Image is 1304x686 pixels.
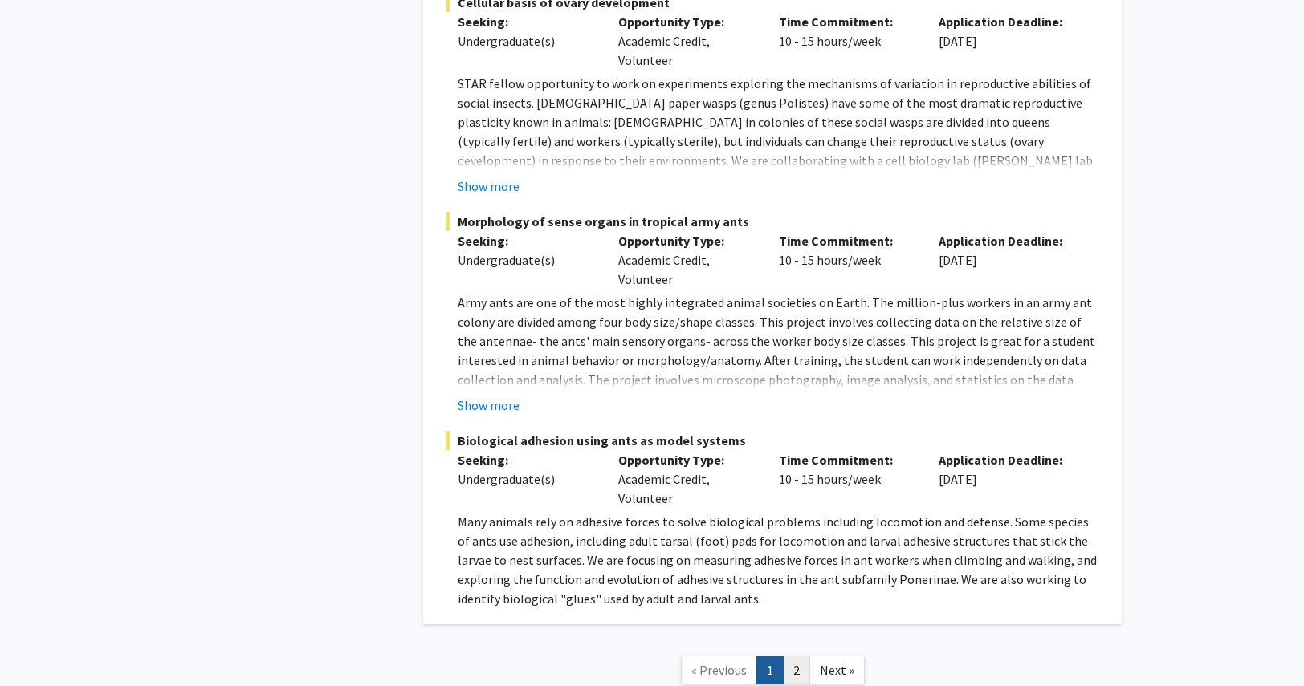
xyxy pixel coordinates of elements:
[458,74,1099,247] p: STAR fellow opportunity to work on experiments exploring the mechanisms of variation in reproduct...
[939,231,1075,250] p: Application Deadline:
[767,12,927,70] div: 10 - 15 hours/week
[618,231,755,250] p: Opportunity Type:
[939,450,1075,469] p: Application Deadline:
[779,450,915,469] p: Time Commitment:
[691,662,747,678] span: « Previous
[458,469,594,489] div: Undergraduate(s)
[779,231,915,250] p: Time Commitment:
[927,450,1087,508] div: [DATE]
[820,662,854,678] span: Next »
[458,396,520,415] button: Show more
[606,12,767,70] div: Academic Credit, Volunteer
[458,177,520,196] button: Show more
[12,614,68,674] iframe: Chat
[606,231,767,289] div: Academic Credit, Volunteer
[458,512,1099,608] p: Many animals rely on adhesive forces to solve biological problems including locomotion and defens...
[681,656,757,684] a: Previous Page
[618,450,755,469] p: Opportunity Type:
[927,12,1087,70] div: [DATE]
[446,212,1099,231] span: Morphology of sense organs in tropical army ants
[458,31,594,51] div: Undergraduate(s)
[756,656,784,684] a: 1
[809,656,865,684] a: Next
[767,231,927,289] div: 10 - 15 hours/week
[458,250,594,270] div: Undergraduate(s)
[446,431,1099,450] span: Biological adhesion using ants as model systems
[606,450,767,508] div: Academic Credit, Volunteer
[618,12,755,31] p: Opportunity Type:
[783,656,810,684] a: 2
[939,12,1075,31] p: Application Deadline:
[927,231,1087,289] div: [DATE]
[767,450,927,508] div: 10 - 15 hours/week
[458,450,594,469] p: Seeking:
[458,12,594,31] p: Seeking:
[458,293,1099,408] p: Army ants are one of the most highly integrated animal societies on Earth. The million-plus worke...
[458,231,594,250] p: Seeking:
[779,12,915,31] p: Time Commitment:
